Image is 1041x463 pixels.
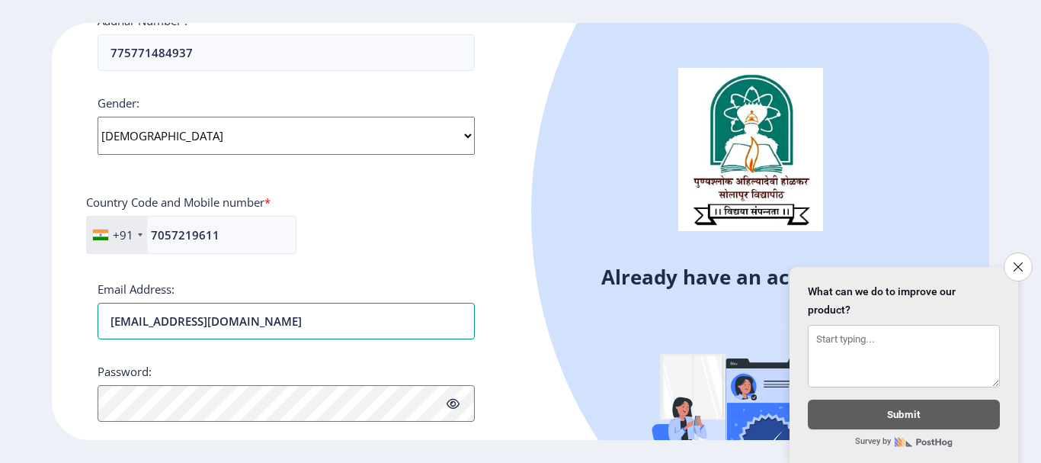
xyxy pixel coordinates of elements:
h4: Already have an account? [532,265,978,289]
label: Password: [98,364,152,379]
label: Gender: [98,95,139,111]
div: +91 [113,227,133,243]
input: Mobile No [86,216,296,254]
img: logo [678,68,823,231]
a: Login [854,263,908,291]
input: Aadhar Number [98,34,475,71]
label: Email Address: [98,281,175,297]
input: Email address [98,303,475,339]
label: Country Code and Mobile number [86,195,271,210]
div: India (भारत): +91 [87,217,147,253]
